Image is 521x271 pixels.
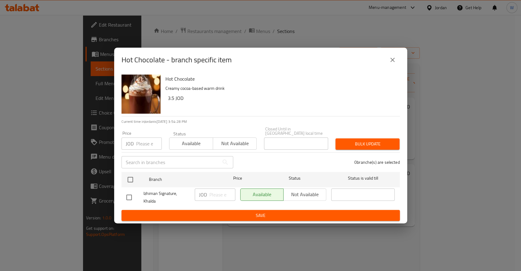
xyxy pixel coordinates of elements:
span: Price [217,174,258,182]
p: 0 branche(s) are selected [354,159,400,165]
button: close [385,53,400,67]
input: Please enter price [209,189,235,201]
input: Search in branches [121,156,219,168]
button: Save [121,210,400,221]
span: Branch [149,176,212,183]
span: Bulk update [340,140,395,148]
span: Status [263,174,326,182]
button: Not available [213,137,257,150]
p: JOD [199,191,207,198]
p: JOD [126,140,134,147]
button: Available [169,137,213,150]
h6: Hot Chocolate [165,75,395,83]
input: Please enter price [136,137,162,150]
p: Creamy cocoa-based warm drink [165,85,395,92]
h2: Hot Chocolate - branch specific item [121,55,232,65]
span: Status is valid till [331,174,395,182]
img: Hot Chocolate [121,75,161,114]
span: Save [126,212,395,219]
span: Available [172,139,211,148]
span: Izhiman Signature, Khalda [143,190,190,205]
span: Not available [215,139,254,148]
button: Bulk update [335,138,400,150]
h6: 3.5 JOD [168,94,395,102]
p: Current time in Jordan is [DATE] 3:54:28 PM [121,119,400,124]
